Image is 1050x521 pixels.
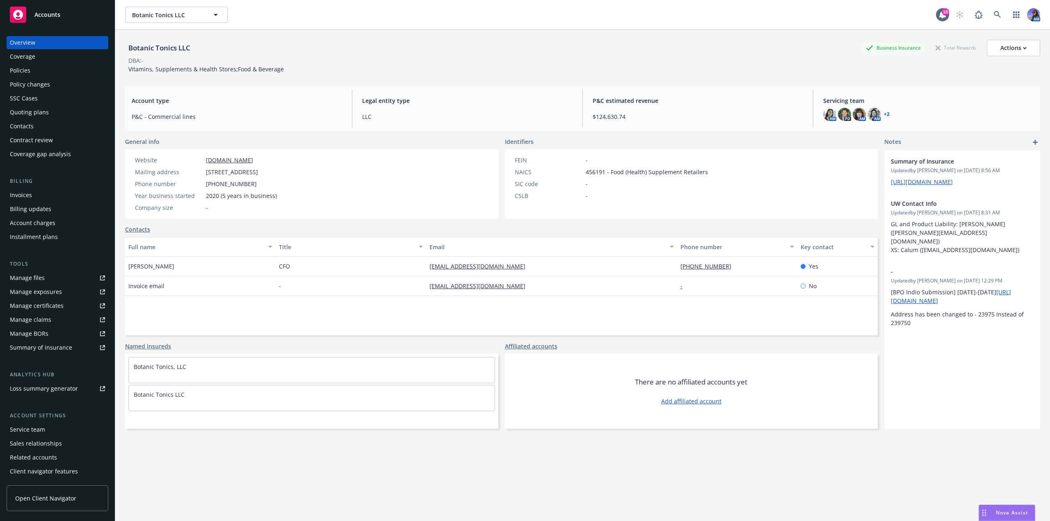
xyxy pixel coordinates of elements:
a: Contract review [7,134,108,147]
a: Loss summary generator [7,382,108,395]
a: [URL][DOMAIN_NAME] [891,178,953,186]
a: Botanic Tonics LLC [134,391,185,398]
a: Billing updates [7,202,108,216]
a: SSC Cases [7,92,108,105]
span: Legal entity type [362,96,573,105]
div: DBA: - [128,56,144,65]
a: Report a Bug [970,7,987,23]
div: 18 [942,8,949,16]
div: Client navigator features [10,465,78,478]
span: - [891,267,1012,276]
span: - [586,180,588,188]
div: Mailing address [135,168,203,176]
a: Policy changes [7,78,108,91]
div: Account settings [7,412,108,420]
div: SSC Cases [10,92,38,105]
button: Botanic Tonics LLC [125,7,228,23]
button: Actions [987,40,1040,56]
span: CFO [279,262,290,271]
div: Manage exposures [10,285,62,298]
span: - [586,156,588,164]
span: - [586,191,588,200]
span: Notes [884,137,901,147]
div: Manage claims [10,313,51,326]
a: Client navigator features [7,465,108,478]
div: Related accounts [10,451,57,464]
span: UW Contact Info [891,199,1012,208]
button: Phone number [677,237,798,257]
button: Title [276,237,426,257]
span: General info [125,137,160,146]
div: Title [279,243,414,251]
div: Policies [10,64,30,77]
a: - [680,282,689,290]
a: [PHONE_NUMBER] [680,262,738,270]
span: No [809,282,817,290]
a: Policies [7,64,108,77]
a: Coverage [7,50,108,63]
span: [PHONE_NUMBER] [206,180,257,188]
span: Updated by [PERSON_NAME] on [DATE] 12:29 PM [891,277,1034,284]
a: Accounts [7,3,108,26]
div: Billing updates [10,202,51,216]
button: Email [426,237,677,257]
div: Loss summary generator [10,382,78,395]
a: Contacts [7,120,108,133]
a: Summary of insurance [7,341,108,354]
a: Sales relationships [7,437,108,450]
a: Start snowing [952,7,968,23]
button: Full name [125,237,276,257]
a: Manage BORs [7,327,108,340]
span: P&C - Commercial lines [132,112,342,121]
a: [EMAIL_ADDRESS][DOMAIN_NAME] [429,262,532,270]
div: Year business started [135,191,203,200]
span: Manage exposures [7,285,108,298]
div: Sales relationships [10,437,62,450]
a: Installment plans [7,230,108,243]
div: Coverage gap analysis [10,148,71,161]
span: 456191 - Food (Health) Supplement Retailers [586,168,708,176]
a: Related accounts [7,451,108,464]
div: Analytics hub [7,371,108,379]
a: Affiliated accounts [505,342,557,350]
div: NAICS [515,168,582,176]
div: Coverage [10,50,35,63]
div: Botanic Tonics LLC [125,43,194,53]
div: Phone number [135,180,203,188]
img: photo [838,108,851,121]
a: Add affiliated account [661,397,721,405]
div: Service team [10,423,45,436]
a: [EMAIL_ADDRESS][DOMAIN_NAME] [429,282,532,290]
button: Nova Assist [979,505,1035,521]
div: FEIN [515,156,582,164]
div: Company size [135,203,203,212]
span: $124,630.74 [593,112,803,121]
span: Invoice email [128,282,164,290]
span: P&C estimated revenue [593,96,803,105]
div: Invoices [10,189,32,202]
span: Accounts [34,11,60,18]
div: CSLB [515,191,582,200]
span: 2020 (5 years in business) [206,191,277,200]
a: Manage claims [7,313,108,326]
a: [DOMAIN_NAME] [206,156,253,164]
div: Account charges [10,216,55,230]
a: Quoting plans [7,106,108,119]
a: Coverage gap analysis [7,148,108,161]
div: Manage certificates [10,299,64,312]
a: Contacts [125,225,150,234]
a: Search [989,7,1006,23]
span: Nova Assist [996,509,1028,516]
span: Summary of Insurance [891,157,1012,166]
span: - [206,203,208,212]
div: -Updatedby [PERSON_NAME] on [DATE] 12:29 PM[BPO Indio Submission] [DATE]-[DATE][URL][DOMAIN_NAME]... [884,261,1040,334]
div: SIC code [515,180,582,188]
img: photo [823,108,836,121]
a: Switch app [1008,7,1025,23]
p: [BPO Indio Submission] [DATE]-[DATE] [891,288,1034,305]
img: photo [867,108,881,121]
span: LLC [362,112,573,121]
span: Identifiers [505,137,534,146]
div: Drag to move [979,505,989,521]
a: add [1030,137,1040,147]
